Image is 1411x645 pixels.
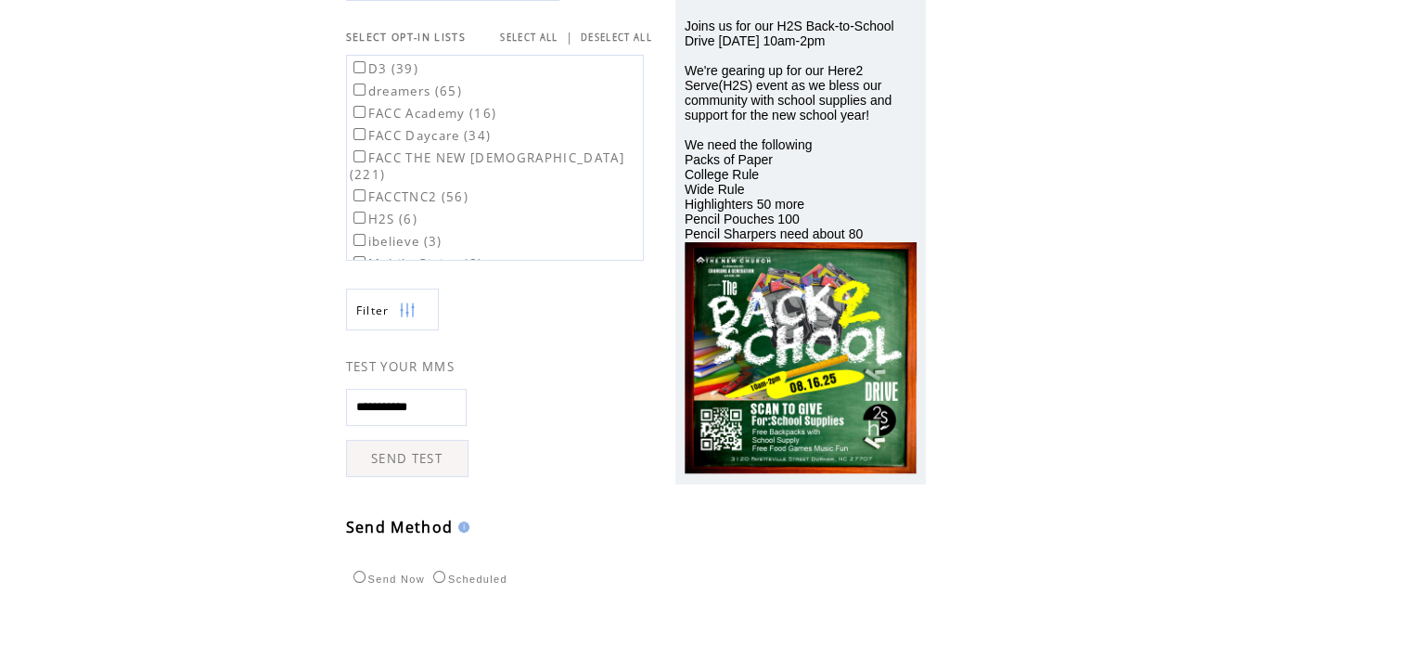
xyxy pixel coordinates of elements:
img: filters.png [399,290,416,331]
label: Send Now [349,574,425,585]
label: Mobile Giving (8) [350,255,483,272]
span: TEST YOUR MMS [346,358,455,375]
input: dreamers (65) [353,84,366,96]
label: D3 (39) [350,60,418,77]
a: SELECT ALL [500,32,558,44]
label: FACC Academy (16) [350,105,497,122]
input: FACC Daycare (34) [353,128,366,140]
a: SEND TEST [346,440,468,477]
a: DESELECT ALL [581,32,652,44]
input: ibelieve (3) [353,234,366,246]
input: D3 (39) [353,61,366,73]
input: FACC THE NEW [DEMOGRAPHIC_DATA] (221) [353,150,366,162]
span: | [566,29,573,45]
span: SELECT OPT-IN LISTS [346,31,466,44]
a: Filter [346,289,439,330]
span: Send Method [346,517,454,537]
img: help.gif [453,522,469,533]
input: Scheduled [433,571,445,583]
label: H2S (6) [350,211,417,227]
label: FACC Daycare (34) [350,127,492,144]
span: Show filters [356,303,390,318]
input: FACC Academy (16) [353,106,366,118]
label: Scheduled [429,574,507,585]
label: dreamers (65) [350,83,462,99]
input: Mobile Giving (8) [353,256,366,268]
label: ibelieve (3) [350,233,443,250]
input: FACCTNC2 (56) [353,189,366,201]
label: FACCTNC2 (56) [350,188,468,205]
input: H2S (6) [353,212,366,224]
span: Joins us for our H2S Back-to-School Drive [DATE] 10am-2pm We're gearing up for our Here2 Serve(H2... [685,19,894,241]
label: FACC THE NEW [DEMOGRAPHIC_DATA] (221) [350,149,624,183]
input: Send Now [353,571,366,583]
